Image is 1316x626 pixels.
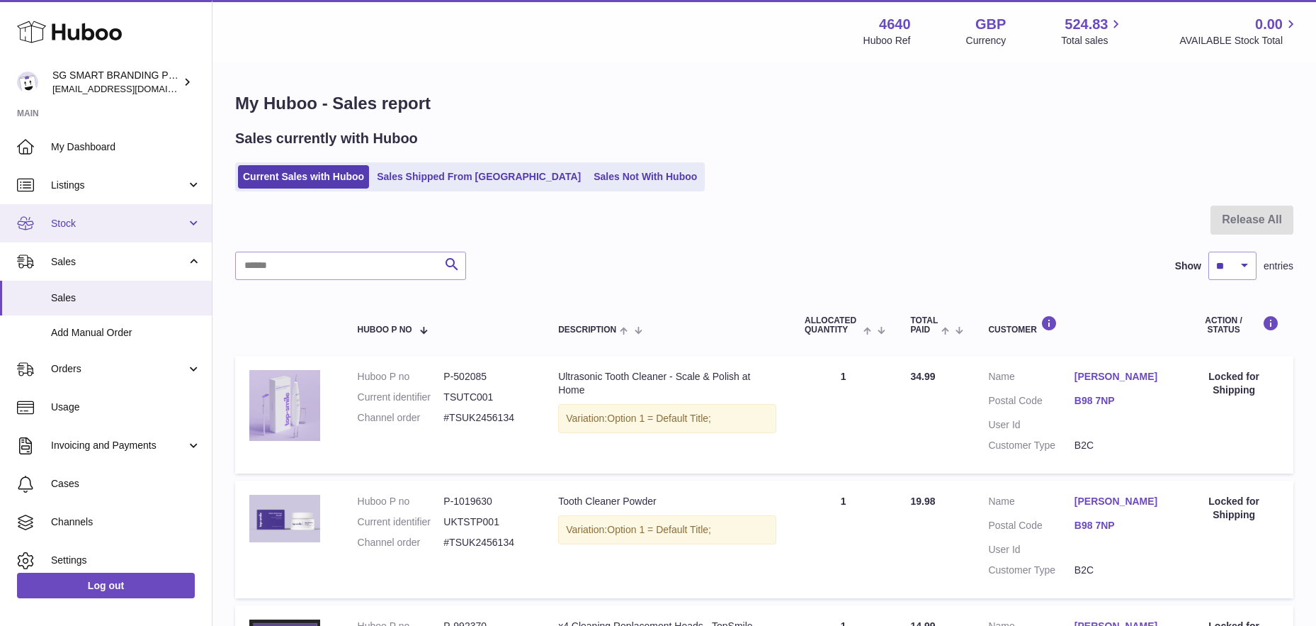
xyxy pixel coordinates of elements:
[879,15,911,34] strong: 4640
[372,165,586,189] a: Sales Shipped From [GEOGRAPHIC_DATA]
[975,15,1006,34] strong: GBP
[51,291,201,305] span: Sales
[805,316,860,335] span: ALLOCATED Quantity
[443,495,530,508] dd: P-1019630
[1074,439,1160,452] dd: B2C
[558,370,776,397] div: Ultrasonic Tooth Cleaner - Scale & Polish at Home
[358,391,444,404] dt: Current identifier
[988,564,1074,577] dt: Customer Type
[558,404,776,433] div: Variation:
[1189,315,1279,335] div: Action / Status
[1074,495,1160,508] a: [PERSON_NAME]
[607,413,711,424] span: Option 1 = Default Title;
[1179,15,1299,47] a: 0.00 AVAILABLE Stock Total
[988,495,1074,512] dt: Name
[988,315,1160,335] div: Customer
[51,179,186,192] span: Listings
[1189,495,1279,522] div: Locked for Shipping
[51,255,186,269] span: Sales
[443,411,530,425] dd: #TSUK2456134
[238,165,369,189] a: Current Sales with Huboo
[17,573,195,598] a: Log out
[51,140,201,154] span: My Dashboard
[358,325,412,335] span: Huboo P no
[1189,370,1279,397] div: Locked for Shipping
[790,356,896,474] td: 1
[1074,370,1160,384] a: [PERSON_NAME]
[358,495,444,508] dt: Huboo P no
[443,536,530,549] dd: #TSUK2456134
[51,477,201,491] span: Cases
[1074,564,1160,577] dd: B2C
[443,370,530,384] dd: P-502085
[358,370,444,384] dt: Huboo P no
[358,411,444,425] dt: Channel order
[988,418,1074,432] dt: User Id
[235,129,418,148] h2: Sales currently with Huboo
[52,69,180,96] div: SG SMART BRANDING PTE. LTD.
[1179,34,1299,47] span: AVAILABLE Stock Total
[988,543,1074,557] dt: User Id
[1061,15,1124,47] a: 524.83 Total sales
[988,394,1074,411] dt: Postal Code
[558,325,616,335] span: Description
[1264,259,1293,273] span: entries
[443,515,530,529] dd: UKTSTP001
[589,165,702,189] a: Sales Not With Huboo
[17,72,38,93] img: uktopsmileshipping@gmail.com
[988,519,1074,536] dt: Postal Code
[51,401,201,414] span: Usage
[358,536,444,549] dt: Channel order
[358,515,444,529] dt: Current identifier
[910,316,938,335] span: Total paid
[558,515,776,544] div: Variation:
[1061,34,1124,47] span: Total sales
[51,554,201,567] span: Settings
[790,481,896,598] td: 1
[910,371,935,382] span: 34.99
[910,496,935,507] span: 19.98
[607,524,711,535] span: Option 1 = Default Title;
[51,326,201,340] span: Add Manual Order
[52,83,208,94] span: [EMAIL_ADDRESS][DOMAIN_NAME]
[558,495,776,508] div: Tooth Cleaner Powder
[249,495,320,542] img: mockupboxandjar_1_1.png
[249,370,320,441] img: plaqueremoverforteethbestselleruk5.png
[1255,15,1283,34] span: 0.00
[863,34,911,47] div: Huboo Ref
[51,515,201,529] span: Channels
[51,217,186,230] span: Stock
[235,92,1293,115] h1: My Huboo - Sales report
[1065,15,1108,34] span: 524.83
[1074,394,1160,408] a: B98 7NP
[51,439,186,452] span: Invoicing and Payments
[443,391,530,404] dd: TSUTC001
[988,370,1074,387] dt: Name
[988,439,1074,452] dt: Customer Type
[1074,519,1160,532] a: B98 7NP
[966,34,1006,47] div: Currency
[51,362,186,376] span: Orders
[1175,259,1201,273] label: Show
